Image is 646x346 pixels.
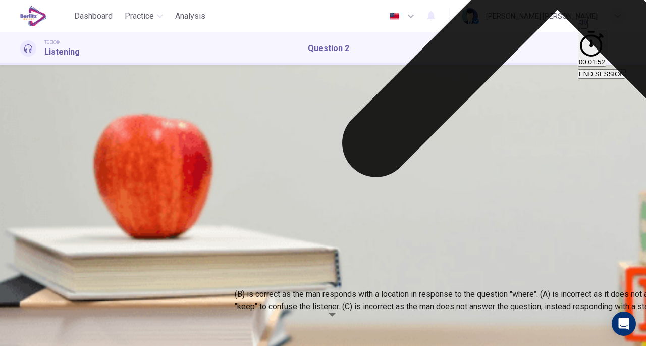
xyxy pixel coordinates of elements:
[74,10,113,22] span: Dashboard
[44,39,60,46] span: TOEIC®
[125,10,154,22] span: Practice
[44,46,80,58] h1: Listening
[612,312,636,336] div: Open Intercom Messenger
[175,10,205,22] span: Analysis
[20,6,47,26] img: EduSynch logo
